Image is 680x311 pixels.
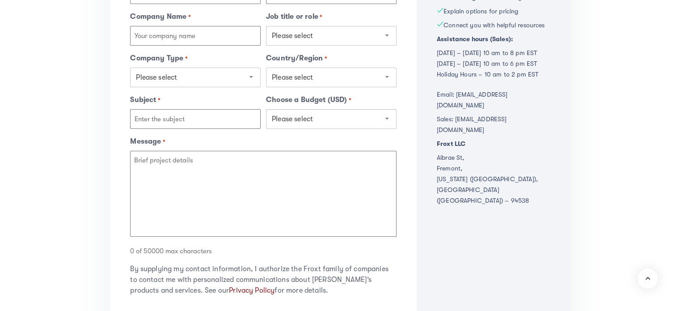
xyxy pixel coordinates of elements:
[229,286,275,294] a: Privacy Policy
[130,53,187,64] label: Company Type
[130,240,397,256] div: 0 of 50000 max characters
[130,94,160,106] label: Subject
[130,11,190,22] label: Company Name
[272,32,382,40] span: Please select
[437,114,550,135] p: Sales: [EMAIL_ADDRESS][DOMAIN_NAME]
[437,47,550,80] p: [DATE] – [DATE] 10 am to 8 pm EST [DATE] – [DATE] 10 am to 6 pm EST Holiday Hours – 10 am to 2 pm...
[266,11,322,22] label: Job title or role
[437,6,519,17] p: Explain options for pricing
[130,109,261,129] input: Enter the subject
[266,53,327,64] label: Country/Region
[130,136,165,147] label: Message
[130,26,261,46] input: Your company name
[272,115,382,123] span: Please select
[136,73,246,81] span: Please select
[272,73,382,81] span: Please select
[437,20,545,30] p: Connect you with helpful resources
[437,89,550,111] p: Email: [EMAIL_ADDRESS][DOMAIN_NAME]
[437,140,465,147] strong: Froxt LLC
[437,152,550,206] p: Albrae St, Fremont, [US_STATE] ([GEOGRAPHIC_DATA]), [GEOGRAPHIC_DATA] ([GEOGRAPHIC_DATA]) – 94538
[266,94,351,106] label: Choose a Budget (USD)
[437,35,513,43] strong: Assistance hours (Sales):
[130,264,397,296] div: By supplying my contact information, I authorize the Froxt family of companies to contact me with...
